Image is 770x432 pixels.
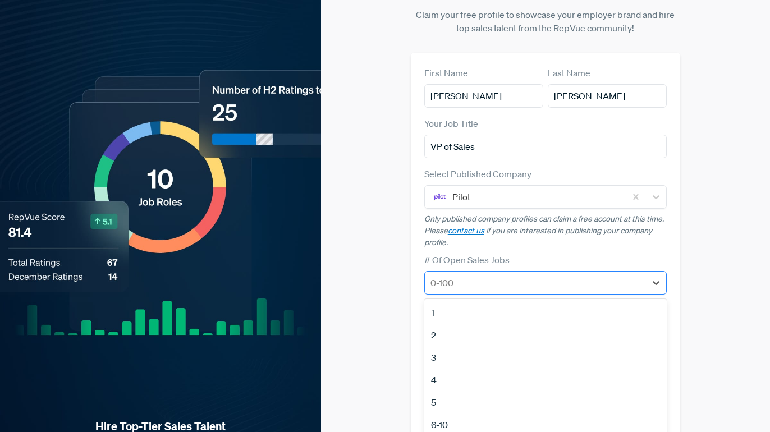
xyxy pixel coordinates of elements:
[548,84,667,108] input: Last Name
[424,346,667,369] div: 3
[424,253,510,266] label: # Of Open Sales Jobs
[424,301,667,324] div: 1
[424,213,667,249] p: Only published company profiles can claim a free account at this time. Please if you are interest...
[424,135,667,158] input: Title
[424,369,667,391] div: 4
[424,84,543,108] input: First Name
[424,391,667,413] div: 5
[424,167,531,181] label: Select Published Company
[448,226,484,236] a: contact us
[548,66,590,80] label: Last Name
[424,324,667,346] div: 2
[424,117,478,130] label: Your Job Title
[433,190,447,204] img: Pilot
[411,8,680,35] p: Claim your free profile to showcase your employer brand and hire top sales talent from the RepVue...
[424,66,468,80] label: First Name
